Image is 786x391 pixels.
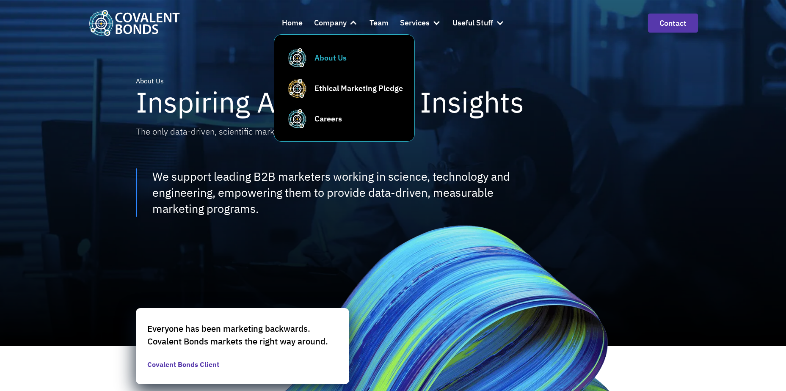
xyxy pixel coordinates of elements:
a: Team [370,11,389,34]
div: Company [314,17,347,29]
h1: Inspiring Action From Insights [136,86,524,118]
div: The only data-driven, scientific marketing company [136,125,331,138]
div: About Us [314,52,347,63]
img: Covalent Bonds Teal Favicon [286,46,309,69]
a: Covalent Bonds Teal FaviconAbout Us [286,46,403,69]
div: Home [282,17,303,29]
div: Team [370,17,389,29]
div: Services [400,17,430,29]
div: Useful Stuff [452,11,505,34]
div: Services [400,11,441,34]
img: Covalent Bonds White / Teal Logo [88,10,180,36]
div: We support leading B2B marketers working in science, technology and engineering, empowering them ... [152,168,547,216]
a: Covalent Bonds Yellow FaviconEthical Marketing Pledge [286,77,403,99]
a: home [88,10,180,36]
a: Home [282,11,303,34]
iframe: Chat Widget [659,300,786,391]
div: About Us [136,76,164,86]
a: contact [648,14,698,33]
div: Ethical Marketing Pledge [314,83,403,94]
img: Covalent Bonds Yellow Favicon [286,77,309,99]
nav: Company [274,34,415,142]
div: Company [314,11,358,34]
a: Covalent Bonds Teal FaviconCareers [286,107,403,130]
div: Careers [314,113,342,124]
p: Everyone has been marketing backwards. Covalent Bonds markets the right way around. [147,322,338,348]
img: Covalent Bonds Teal Favicon [286,107,309,130]
div: Useful Stuff [452,17,493,29]
div: Covalent Bonds Client [147,359,219,369]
